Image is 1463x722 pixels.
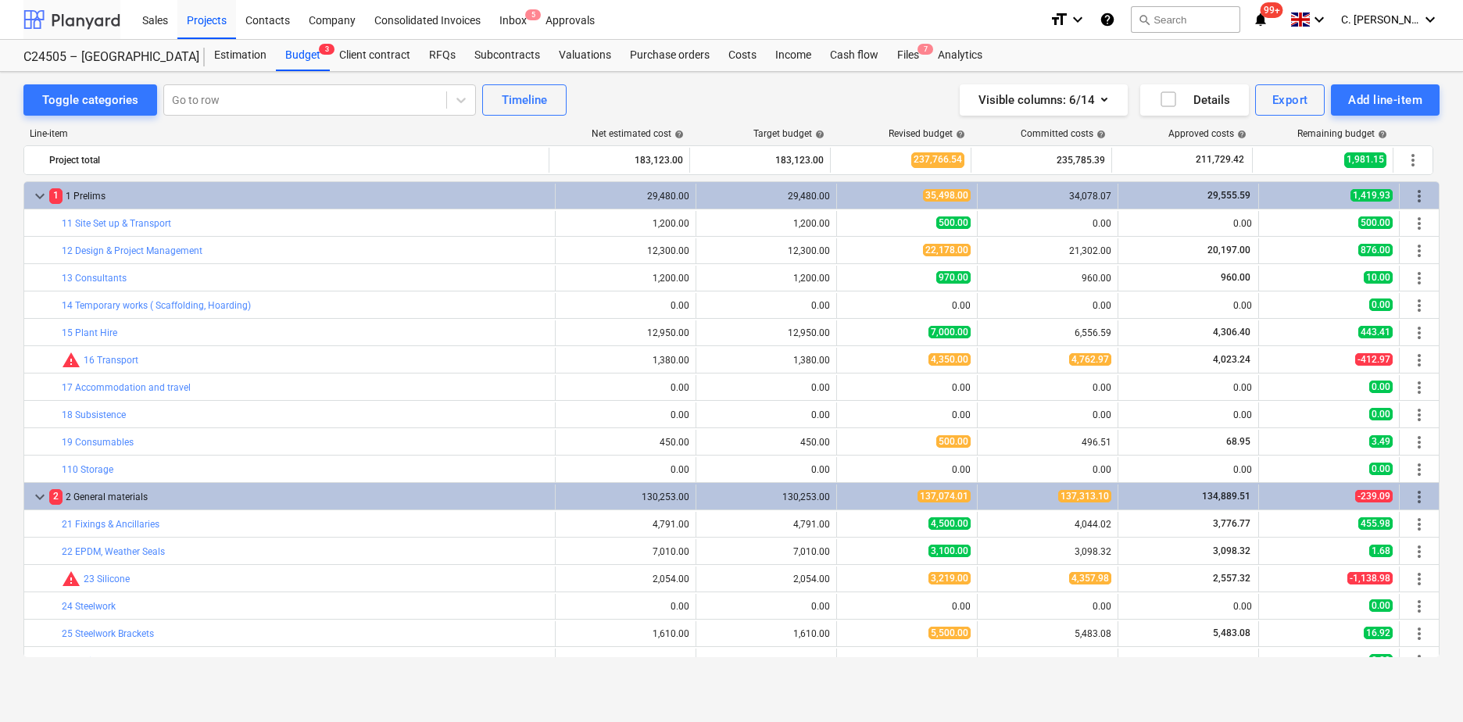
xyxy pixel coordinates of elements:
[49,148,542,173] div: Project total
[984,519,1111,530] div: 4,044.02
[703,382,830,393] div: 0.00
[1350,189,1393,202] span: 1,419.93
[62,409,126,420] a: 18 Subsistence
[1358,244,1393,256] span: 876.00
[1348,90,1422,110] div: Add line-item
[562,191,689,202] div: 29,480.00
[1211,573,1252,584] span: 2,557.32
[1138,13,1150,26] span: search
[1369,298,1393,311] span: 0.00
[1410,460,1429,479] span: More actions
[1341,13,1419,26] span: C. [PERSON_NAME]
[84,355,138,366] a: 16 Transport
[936,216,971,229] span: 500.00
[928,572,971,584] span: 3,219.00
[821,40,888,71] div: Cash flow
[62,546,165,557] a: 22 EPDM, Weather Seals
[562,546,689,557] div: 7,010.00
[30,187,49,206] span: keyboard_arrow_down
[1206,190,1252,201] span: 29,555.59
[562,628,689,639] div: 1,610.00
[562,601,689,612] div: 0.00
[888,40,928,71] a: Files7
[719,40,766,71] a: Costs
[928,326,971,338] span: 7,000.00
[49,188,63,203] span: 1
[1069,572,1111,584] span: 4,357.98
[525,9,541,20] span: 5
[205,40,276,71] div: Estimation
[703,273,830,284] div: 1,200.00
[703,656,830,667] div: 0.00
[556,148,683,173] div: 183,123.00
[1261,2,1283,18] span: 99+
[562,218,689,229] div: 1,200.00
[23,49,186,66] div: C24505 – [GEOGRAPHIC_DATA]
[984,327,1111,338] div: 6,556.59
[703,628,830,639] div: 1,610.00
[703,355,830,366] div: 1,380.00
[1159,90,1230,110] div: Details
[276,40,330,71] div: Budget
[1355,353,1393,366] span: -412.97
[1225,436,1252,447] span: 68.95
[703,601,830,612] div: 0.00
[1410,652,1429,670] span: More actions
[1131,6,1240,33] button: Search
[1364,627,1393,639] span: 16.92
[1211,354,1252,365] span: 4,023.24
[1369,545,1393,557] span: 1.68
[562,245,689,256] div: 12,300.00
[1021,128,1106,139] div: Committed costs
[1410,624,1429,643] span: More actions
[562,519,689,530] div: 4,791.00
[49,184,549,209] div: 1 Prelims
[843,382,971,393] div: 0.00
[592,128,684,139] div: Net estimated cost
[984,218,1111,229] div: 0.00
[1200,491,1252,502] span: 134,889.51
[420,40,465,71] a: RFQs
[984,628,1111,639] div: 5,483.08
[319,44,334,55] span: 3
[984,601,1111,612] div: 0.00
[1140,84,1249,116] button: Details
[923,189,971,202] span: 35,498.00
[562,382,689,393] div: 0.00
[1369,599,1393,612] span: 0.00
[465,40,549,71] div: Subcontracts
[1364,271,1393,284] span: 10.00
[984,409,1111,420] div: 0.00
[1369,408,1393,420] span: 0.00
[1410,515,1429,534] span: More actions
[923,244,971,256] span: 22,178.00
[703,574,830,584] div: 2,054.00
[1219,272,1252,283] span: 960.00
[703,218,830,229] div: 1,200.00
[562,273,689,284] div: 1,200.00
[1410,378,1429,397] span: More actions
[1358,216,1393,229] span: 500.00
[1125,464,1252,475] div: 0.00
[928,40,992,71] div: Analytics
[928,627,971,639] span: 5,500.00
[1211,545,1252,556] span: 3,098.32
[1125,382,1252,393] div: 0.00
[928,545,971,557] span: 3,100.00
[889,128,965,139] div: Revised budget
[1050,10,1068,29] i: format_size
[330,40,420,71] a: Client contract
[1331,84,1440,116] button: Add line-item
[1410,488,1429,506] span: More actions
[62,382,191,393] a: 17 Accommodation and travel
[984,191,1111,202] div: 34,078.07
[1272,90,1308,110] div: Export
[1211,327,1252,338] span: 4,306.40
[766,40,821,71] a: Income
[1194,153,1246,166] span: 211,729.42
[1310,10,1329,29] i: keyboard_arrow_down
[703,327,830,338] div: 12,950.00
[30,488,49,506] span: keyboard_arrow_down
